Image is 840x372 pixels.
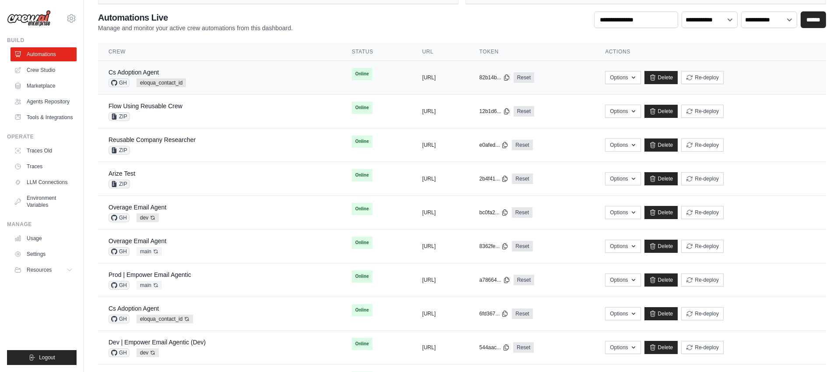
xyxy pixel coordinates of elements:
[469,43,595,61] th: Token
[513,342,534,353] a: Reset
[352,237,372,249] span: Online
[136,247,162,256] span: main
[681,71,724,84] button: Re-deploy
[681,273,724,287] button: Re-deploy
[98,11,293,24] h2: Automations Live
[27,266,52,273] span: Resources
[644,240,678,253] a: Delete
[644,206,678,219] a: Delete
[352,270,372,283] span: Online
[108,78,129,87] span: GH
[644,341,678,354] a: Delete
[352,102,372,114] span: Online
[352,135,372,148] span: Online
[108,69,159,76] a: Cs Adoption Agent
[605,138,640,152] button: Options
[605,341,640,354] button: Options
[136,348,159,357] span: dev
[7,221,77,228] div: Manage
[479,243,509,250] button: 8362fe...
[479,74,510,81] button: 82b14b...
[7,133,77,140] div: Operate
[39,354,55,361] span: Logout
[605,273,640,287] button: Options
[514,275,534,285] a: Reset
[512,207,532,218] a: Reset
[681,341,724,354] button: Re-deploy
[514,72,534,83] a: Reset
[98,24,293,32] p: Manage and monitor your active crew automations from this dashboard.
[108,213,129,222] span: GH
[10,263,77,277] button: Resources
[136,315,193,323] span: eloqua_contact_id
[605,105,640,118] button: Options
[412,43,469,61] th: URL
[352,338,372,350] span: Online
[479,175,509,182] button: 2b4f41...
[644,307,678,320] a: Delete
[10,63,77,77] a: Crew Studio
[136,281,162,290] span: main
[108,170,135,177] a: Arize Test
[108,305,159,312] a: Cs Adoption Agent
[605,307,640,320] button: Options
[108,281,129,290] span: GH
[681,206,724,219] button: Re-deploy
[605,172,640,185] button: Options
[7,37,77,44] div: Build
[108,204,166,211] a: Overage Email Agent
[10,231,77,245] a: Usage
[10,95,77,109] a: Agents Repository
[7,350,77,365] button: Logout
[479,276,510,283] button: a78664...
[605,240,640,253] button: Options
[512,308,532,319] a: Reset
[341,43,412,61] th: Status
[512,140,532,150] a: Reset
[108,146,130,155] span: ZIP
[352,304,372,316] span: Online
[644,138,678,152] a: Delete
[681,307,724,320] button: Re-deploy
[10,47,77,61] a: Automations
[108,348,129,357] span: GH
[108,136,196,143] a: Reusable Company Researcher
[479,108,510,115] button: 12b1d6...
[479,209,508,216] button: bc0fa2...
[10,175,77,189] a: LLM Connections
[108,237,166,244] a: Overage Email Agent
[512,174,532,184] a: Reset
[479,344,510,351] button: 544aac...
[681,105,724,118] button: Re-deploy
[681,240,724,253] button: Re-deploy
[644,273,678,287] a: Delete
[10,191,77,212] a: Environment Variables
[352,203,372,215] span: Online
[681,138,724,152] button: Re-deploy
[108,112,130,121] span: ZIP
[644,105,678,118] a: Delete
[644,172,678,185] a: Delete
[108,247,129,256] span: GH
[10,247,77,261] a: Settings
[479,310,509,317] button: 6fd367...
[10,79,77,93] a: Marketplace
[512,241,532,252] a: Reset
[352,68,372,80] span: Online
[10,110,77,124] a: Tools & Integrations
[681,172,724,185] button: Re-deploy
[108,103,182,110] a: Flow Using Reusable Crew
[605,206,640,219] button: Options
[514,106,534,117] a: Reset
[136,78,186,87] span: eloqua_contact_id
[352,169,372,181] span: Online
[98,43,341,61] th: Crew
[10,159,77,174] a: Traces
[7,10,51,27] img: Logo
[10,144,77,158] a: Traces Old
[136,213,159,222] span: dev
[605,71,640,84] button: Options
[108,180,130,188] span: ZIP
[108,315,129,323] span: GH
[644,71,678,84] a: Delete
